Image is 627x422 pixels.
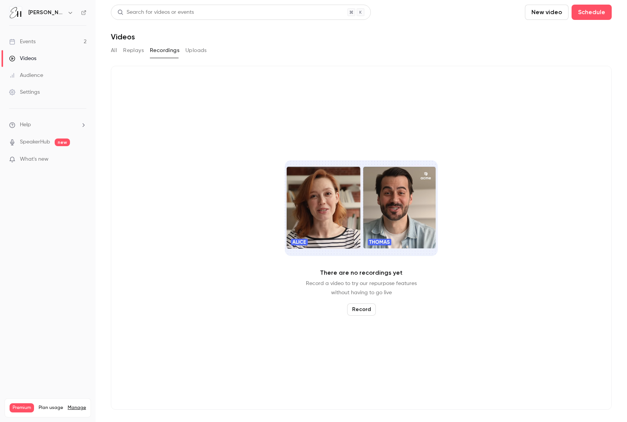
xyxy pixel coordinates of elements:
[9,38,36,46] div: Events
[68,405,86,411] a: Manage
[20,155,49,163] span: What's new
[9,72,43,79] div: Audience
[28,9,64,16] h6: [PERSON_NAME]
[111,32,135,41] h1: Videos
[9,55,36,62] div: Videos
[39,405,63,411] span: Plan usage
[150,44,179,57] button: Recordings
[9,88,40,96] div: Settings
[10,7,22,19] img: Elena Hurstel
[525,5,569,20] button: New video
[111,5,612,417] section: Videos
[10,403,34,412] span: Premium
[55,138,70,146] span: new
[20,121,31,129] span: Help
[347,303,376,316] button: Record
[117,8,194,16] div: Search for videos or events
[306,279,417,297] p: Record a video to try our repurpose features without having to go live
[9,121,86,129] li: help-dropdown-opener
[185,44,207,57] button: Uploads
[20,138,50,146] a: SpeakerHub
[572,5,612,20] button: Schedule
[111,44,117,57] button: All
[320,268,403,277] p: There are no recordings yet
[123,44,144,57] button: Replays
